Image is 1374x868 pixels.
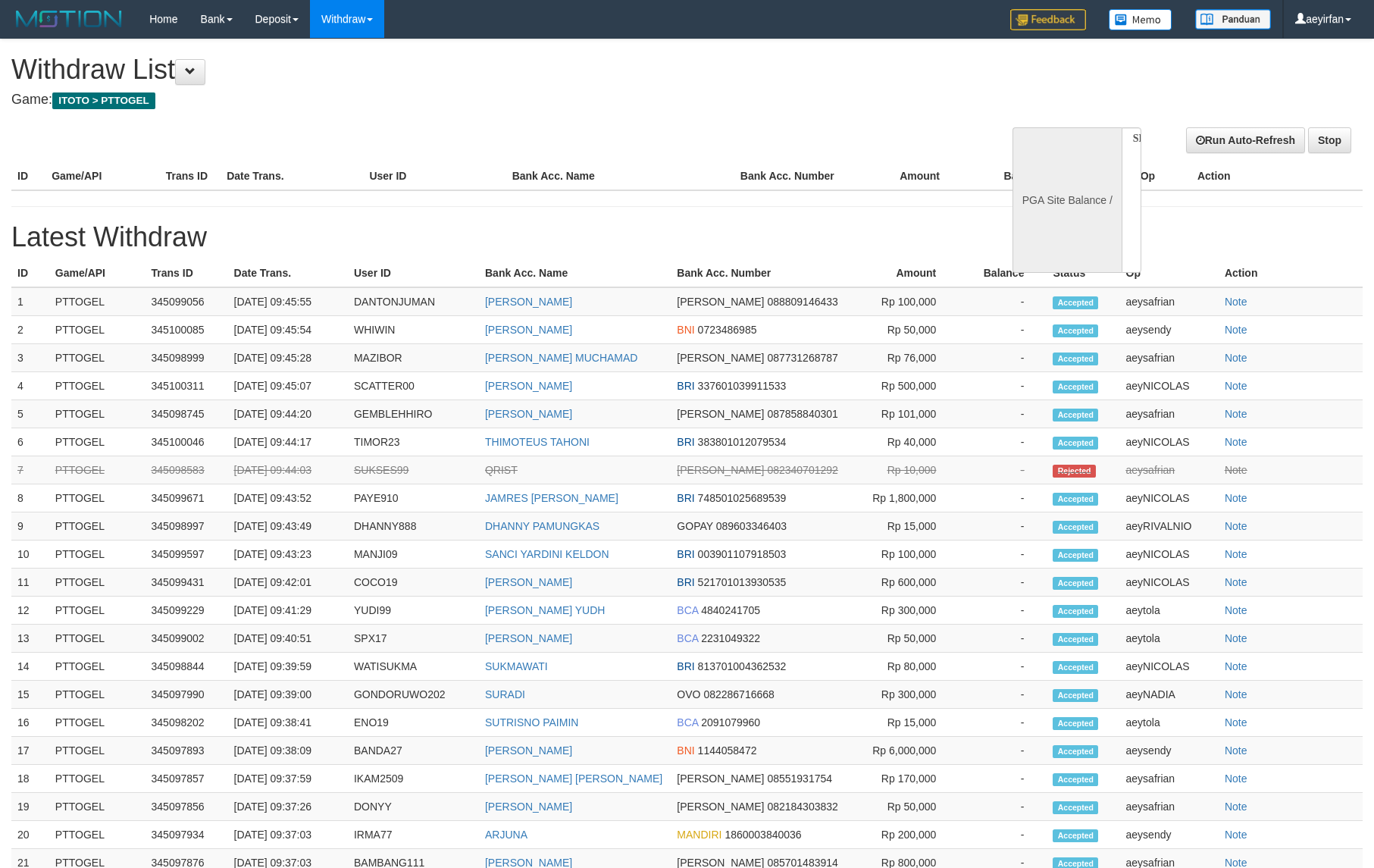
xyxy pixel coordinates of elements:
[1120,484,1219,512] td: aeyNICOLAS
[49,344,146,372] td: PTTOGEL
[146,569,228,597] td: 345099431
[671,259,855,287] th: Bank Acc. Number
[855,456,959,484] td: Rp 10,000
[855,597,959,625] td: Rp 300,000
[1225,492,1247,504] a: Note
[11,287,49,316] td: 1
[1120,597,1219,625] td: aeytola
[1225,520,1247,532] a: Note
[52,92,155,109] span: ITOTO > PTTOGEL
[348,793,479,821] td: DONYY
[1053,437,1098,450] span: Accepted
[1013,127,1122,273] div: PGA Site Balance /
[1225,436,1247,448] a: Note
[348,569,479,597] td: COCO19
[677,464,764,476] span: [PERSON_NAME]
[1053,493,1098,506] span: Accepted
[677,660,694,672] span: BRI
[1120,625,1219,653] td: aeytola
[1053,296,1098,309] span: Accepted
[677,716,698,729] span: BCA
[485,716,578,729] a: SUTRISNO PAIMIN
[11,681,49,709] td: 15
[228,653,348,681] td: [DATE] 09:39:59
[146,512,228,541] td: 345098997
[1225,604,1247,616] a: Note
[49,400,146,428] td: PTTOGEL
[146,821,228,849] td: 345097934
[1219,259,1363,287] th: Action
[363,162,505,190] th: User ID
[677,604,698,616] span: BCA
[959,316,1047,344] td: -
[485,296,572,308] a: [PERSON_NAME]
[1120,765,1219,793] td: aeysafrian
[1225,548,1247,560] a: Note
[1053,549,1098,562] span: Accepted
[1120,821,1219,849] td: aeysendy
[1120,681,1219,709] td: aeyNADIA
[11,344,49,372] td: 3
[1225,829,1247,841] a: Note
[1186,127,1305,153] a: Run Auto-Refresh
[1120,287,1219,316] td: aeysafrian
[677,324,694,336] span: BNI
[855,259,959,287] th: Amount
[228,344,348,372] td: [DATE] 09:45:28
[848,162,962,190] th: Amount
[734,162,849,190] th: Bank Acc. Number
[701,604,760,616] span: 4840241705
[767,801,837,813] span: 082184303832
[1225,744,1247,757] a: Note
[959,709,1047,737] td: -
[959,737,1047,765] td: -
[221,162,363,190] th: Date Trans.
[228,625,348,653] td: [DATE] 09:40:51
[485,520,599,532] a: DHANNY PAMUNGKAS
[855,793,959,821] td: Rp 50,000
[959,428,1047,456] td: -
[228,737,348,765] td: [DATE] 09:38:09
[228,569,348,597] td: [DATE] 09:42:01
[11,428,49,456] td: 6
[11,709,49,737] td: 16
[1053,661,1098,674] span: Accepted
[725,829,801,841] span: 1860003840036
[146,316,228,344] td: 345100085
[1120,709,1219,737] td: aeytola
[677,296,764,308] span: [PERSON_NAME]
[767,408,837,420] span: 087858840301
[1120,344,1219,372] td: aeysafrian
[146,625,228,653] td: 345099002
[1120,400,1219,428] td: aeysafrian
[11,597,49,625] td: 12
[959,287,1047,316] td: -
[485,380,572,392] a: [PERSON_NAME]
[677,352,764,364] span: [PERSON_NAME]
[146,400,228,428] td: 345098745
[11,92,901,108] h4: Game:
[228,541,348,569] td: [DATE] 09:43:23
[348,316,479,344] td: WHIWIN
[11,55,901,85] h1: Withdraw List
[11,400,49,428] td: 5
[146,681,228,709] td: 345097990
[959,765,1047,793] td: -
[855,653,959,681] td: Rp 80,000
[1225,716,1247,729] a: Note
[348,681,479,709] td: GONDORUWO202
[677,829,721,841] span: MANDIRI
[11,737,49,765] td: 17
[485,744,572,757] a: [PERSON_NAME]
[701,632,760,644] span: 2231049322
[49,737,146,765] td: PTTOGEL
[959,456,1047,484] td: -
[146,484,228,512] td: 345099671
[49,569,146,597] td: PTTOGEL
[228,793,348,821] td: [DATE] 09:37:26
[49,653,146,681] td: PTTOGEL
[1010,9,1086,30] img: Feedback.jpg
[1120,372,1219,400] td: aeyNICOLAS
[959,512,1047,541] td: -
[228,484,348,512] td: [DATE] 09:43:52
